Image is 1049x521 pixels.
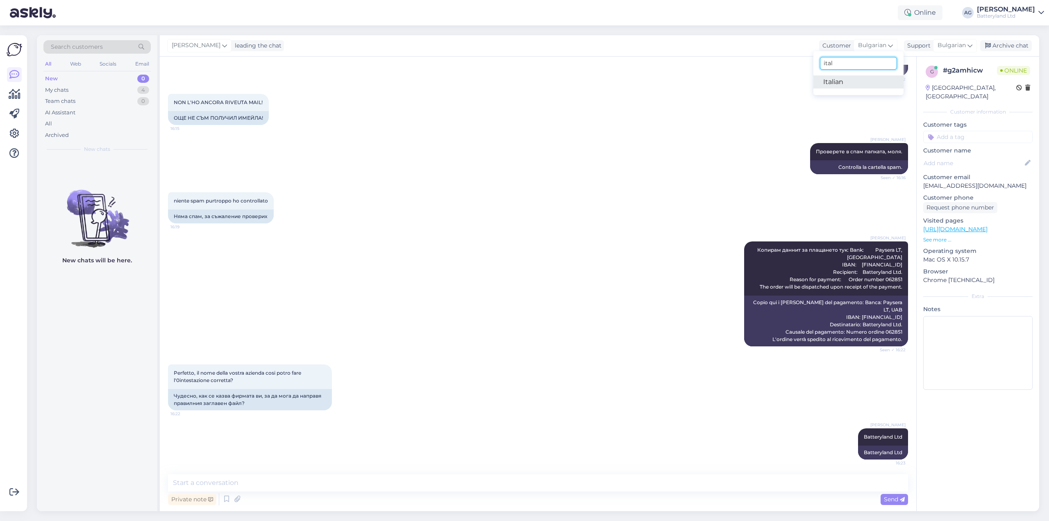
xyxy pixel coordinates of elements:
div: Team chats [45,97,75,105]
span: Perfetto, il nome della vostra azienda cosi potro fare l'0intestazione corretta? [174,370,302,383]
a: [PERSON_NAME]Batteryland Ltd [977,6,1044,19]
p: Mac OS X 10.15.7 [923,255,1033,264]
div: # g2amhicw [943,66,997,75]
span: NON L'HO ANCORA RIVEUTA MAIL! [174,99,263,105]
img: No chats [37,175,157,249]
input: Add name [924,159,1023,168]
div: Email [134,59,151,69]
div: 0 [137,97,149,105]
p: Browser [923,267,1033,276]
span: [PERSON_NAME] [172,41,220,50]
span: 16:15 [170,125,201,132]
div: Batteryland Ltd [858,446,908,460]
div: ОЩЕ НЕ СЪМ ПОЛУЧИЛ ИМЕЙЛА! [168,111,269,125]
div: Extra [923,293,1033,300]
div: Web [68,59,83,69]
p: Chrome [TECHNICAL_ID] [923,276,1033,284]
div: leading the chat [232,41,282,50]
div: All [45,120,52,128]
p: Notes [923,305,1033,314]
p: Visited pages [923,216,1033,225]
div: Batteryland Ltd [977,13,1035,19]
span: 16:19 [170,224,201,230]
div: AG [962,7,974,18]
span: 16:22 [170,411,201,417]
div: 4 [137,86,149,94]
input: Type to filter... [820,57,897,70]
div: Чудесно, как се казва фирмата ви, за да мога да направя правилния заглавен файл? [168,389,332,410]
div: New [45,75,58,83]
span: Batteryland Ltd [864,434,902,440]
p: Customer name [923,146,1033,155]
span: Bulgarian [938,41,966,50]
p: New chats will be here. [62,256,132,265]
div: Customer information [923,108,1033,116]
div: Support [904,41,931,50]
img: Askly Logo [7,42,22,57]
span: [PERSON_NAME] [870,422,906,428]
span: Bulgarian [858,41,886,50]
span: 16:23 [875,460,906,466]
span: Search customers [51,43,103,51]
span: [PERSON_NAME] [870,235,906,241]
span: niente spam purtroppo ho controllato [174,198,268,204]
p: Customer phone [923,193,1033,202]
div: Archive chat [980,40,1032,51]
div: Private note [168,494,216,505]
div: Няма спам, за съжаление проверих [168,209,274,223]
a: Italian [813,75,904,89]
span: Проверете в спам папката, моля. [816,148,902,155]
a: [URL][DOMAIN_NAME] [923,225,988,233]
span: [PERSON_NAME] [870,137,906,143]
span: Seen ✓ 16:16 [875,175,906,181]
div: Online [898,5,942,20]
span: g [930,68,934,75]
span: Копирам даннит за плащането тук: Bank: Paysera LT, [GEOGRAPHIC_DATA] IBAN: [FINANCIAL_ID] Recipie... [757,247,904,290]
div: Archived [45,131,69,139]
input: Add a tag [923,131,1033,143]
div: AI Assistant [45,109,75,117]
p: [EMAIL_ADDRESS][DOMAIN_NAME] [923,182,1033,190]
div: Socials [98,59,118,69]
p: Customer tags [923,121,1033,129]
div: [PERSON_NAME] [977,6,1035,13]
p: Operating system [923,247,1033,255]
p: Customer email [923,173,1033,182]
span: Send [884,496,905,503]
div: Customer [819,41,851,50]
div: All [43,59,53,69]
div: [GEOGRAPHIC_DATA], [GEOGRAPHIC_DATA] [926,84,1016,101]
div: Request phone number [923,202,997,213]
div: Copio qui i [PERSON_NAME] del pagamento: Banca: Paysera LT, UAB IBAN: [FINANCIAL_ID] Destinatario... [744,296,908,346]
p: See more ... [923,236,1033,243]
div: Controlla la cartella spam. [810,160,908,174]
div: My chats [45,86,68,94]
span: Online [997,66,1030,75]
div: 0 [137,75,149,83]
span: Seen ✓ 16:22 [875,347,906,353]
span: New chats [84,146,110,153]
